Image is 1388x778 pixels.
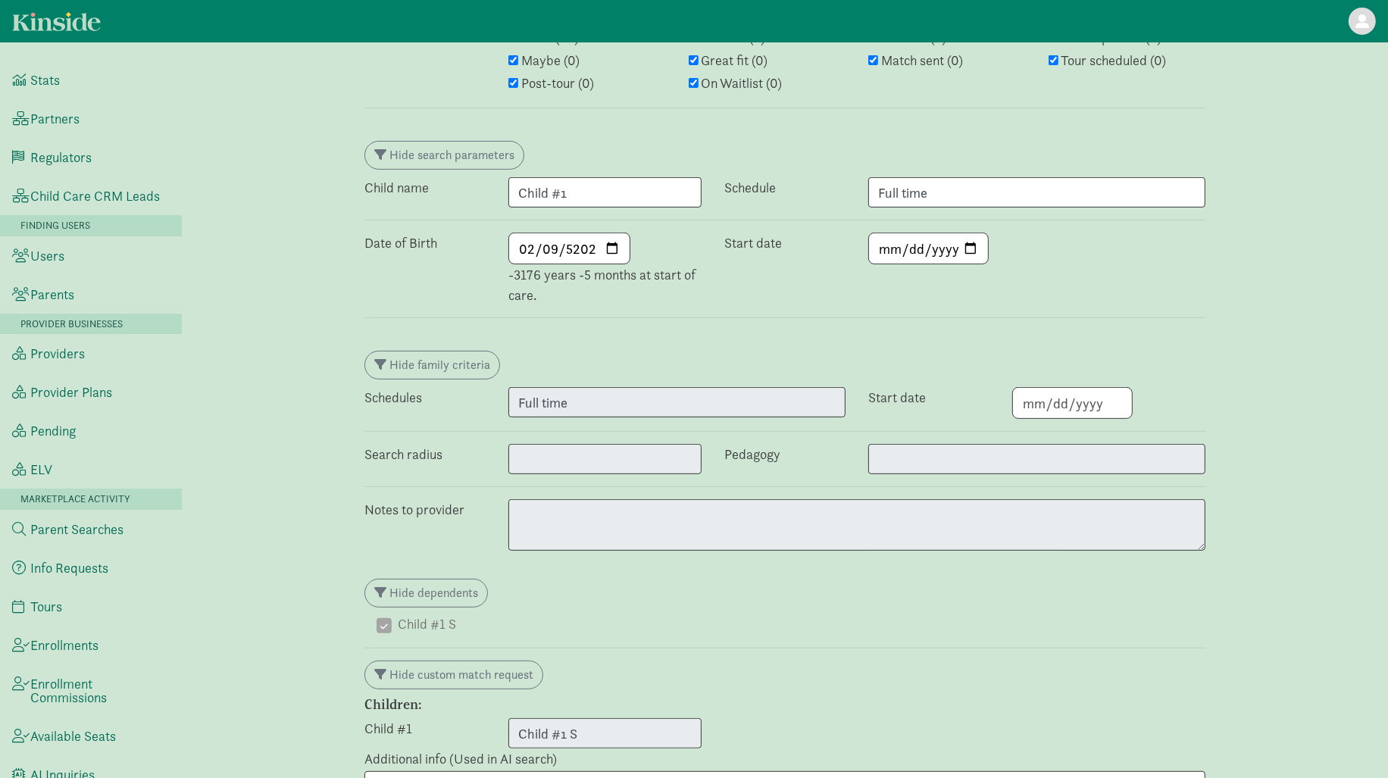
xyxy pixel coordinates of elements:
[30,347,85,361] span: Providers
[30,600,62,614] span: Tours
[392,615,456,633] label: Child #1 S
[389,667,533,683] span: Hide custom match request
[868,389,926,407] label: Start date
[724,179,776,197] label: Schedule
[724,234,782,252] label: Start date
[30,112,80,126] span: Partners
[521,74,594,92] label: Post-tour (0)
[881,52,963,70] label: Match sent (0)
[724,445,780,464] label: Pedagogy
[30,677,170,705] span: Enrollment Commissions
[20,219,90,232] span: Finding Users
[702,52,768,70] label: Great fit (0)
[521,52,580,70] label: Maybe (0)
[364,720,412,738] label: Child #1
[389,585,478,601] span: Hide dependents
[364,389,422,407] label: Schedules
[1312,705,1388,778] iframe: Chat Widget
[20,492,130,505] span: Marketplace Activity
[364,579,488,608] button: Hide dependents
[364,661,543,689] button: Hide custom match request
[702,74,783,92] label: On Waitlist (0)
[30,463,52,476] span: ELV
[364,697,781,712] h6: Children:
[364,750,557,768] label: Additional info (Used in AI search)
[30,151,92,164] span: Regulators
[30,639,98,652] span: Enrollments
[364,141,524,170] button: Hide search parameters
[30,730,116,743] span: Available Seats
[30,561,108,575] span: Info Requests
[20,317,123,330] span: Provider Businesses
[364,351,500,380] button: Hide family criteria
[30,249,64,263] span: Users
[389,147,514,163] span: Hide search parameters
[389,357,490,373] span: Hide family criteria
[364,234,437,252] label: Date of Birth
[30,73,60,87] span: Stats
[30,386,112,399] span: Provider Plans
[30,424,76,438] span: Pending
[364,179,429,197] label: Child name
[508,266,696,304] span: -3176 years -5 months at start of care.
[364,501,464,519] label: Notes to provider
[30,523,123,536] span: Parent Searches
[30,189,160,203] span: Child Care CRM Leads
[364,445,442,464] label: Search radius
[1061,52,1167,70] label: Tour scheduled (0)
[30,288,74,302] span: Parents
